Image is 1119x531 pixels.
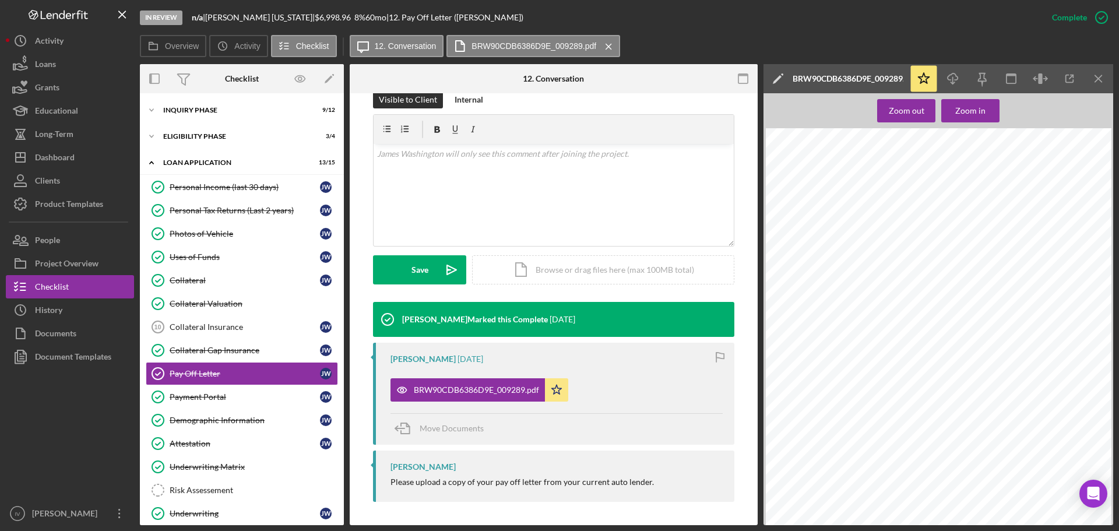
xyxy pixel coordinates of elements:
[146,385,338,409] a: Payment PortalJW
[6,275,134,298] button: Checklist
[6,345,134,368] button: Document Templates
[170,369,320,378] div: Pay Off Letter
[6,228,134,252] button: People
[390,378,568,402] button: BRW90CDB6386D9E_009289.pdf
[877,99,935,122] button: Zoom out
[35,146,75,172] div: Dashboard
[365,13,386,22] div: 60 mo
[414,385,539,395] div: BRW90CDB6386D9E_009289.pdf
[271,35,337,57] button: Checklist
[170,206,320,215] div: Personal Tax Returns (Last 2 years)
[373,255,466,284] button: Save
[163,107,306,114] div: Inquiry Phase
[29,502,105,528] div: [PERSON_NAME]
[6,122,134,146] button: Long-Term
[379,91,437,108] div: Visible to Client
[941,99,1000,122] button: Zoom in
[146,409,338,432] a: Demographic InformationJW
[320,228,332,240] div: J W
[455,91,483,108] div: Internal
[209,35,268,57] button: Activity
[6,192,134,216] button: Product Templates
[1052,6,1087,29] div: Complete
[320,508,332,519] div: J W
[170,299,337,308] div: Collateral Valuation
[6,502,134,525] button: IV[PERSON_NAME]
[35,169,60,195] div: Clients
[170,346,320,355] div: Collateral Gap Insurance
[170,252,320,262] div: Uses of Funds
[390,414,495,443] button: Move Documents
[35,76,59,102] div: Grants
[471,41,596,51] label: BRW90CDB6386D9E_009289.pdf
[320,344,332,356] div: J W
[170,486,337,495] div: Risk Assessement
[146,432,338,455] a: AttestationJW
[390,477,654,487] div: Please upload a copy of your pay off letter from your current auto lender.
[6,298,134,322] a: History
[170,229,320,238] div: Photos of Vehicle
[35,99,78,125] div: Educational
[35,345,111,371] div: Document Templates
[170,439,320,448] div: Attestation
[354,13,365,22] div: 8 %
[793,74,903,83] div: BRW90CDB6386D9E_009289.pdf
[6,146,134,169] a: Dashboard
[320,275,332,286] div: J W
[375,41,437,51] label: 12. Conversation
[320,391,332,403] div: J W
[163,159,306,166] div: Loan Application
[170,182,320,192] div: Personal Income (last 30 days)
[35,298,62,325] div: History
[165,41,199,51] label: Overview
[320,205,332,216] div: J W
[146,362,338,385] a: Pay Off LetterJW
[6,29,134,52] a: Activity
[170,509,320,518] div: Underwriting
[6,76,134,99] button: Grants
[6,52,134,76] button: Loans
[146,222,338,245] a: Photos of VehicleJW
[192,13,205,22] div: |
[314,159,335,166] div: 13 / 15
[320,438,332,449] div: J W
[35,52,56,79] div: Loans
[35,228,60,255] div: People
[146,175,338,199] a: Personal Income (last 30 days)JW
[373,91,443,108] button: Visible to Client
[35,252,98,278] div: Project Overview
[320,414,332,426] div: J W
[6,252,134,275] button: Project Overview
[170,416,320,425] div: Demographic Information
[35,275,69,301] div: Checklist
[146,199,338,222] a: Personal Tax Returns (Last 2 years)JW
[140,35,206,57] button: Overview
[170,462,337,472] div: Underwriting Matrix
[146,455,338,479] a: Underwriting Matrix
[350,35,444,57] button: 12. Conversation
[6,99,134,122] button: Educational
[205,13,315,22] div: [PERSON_NAME] [US_STATE] |
[163,133,306,140] div: Eligibility Phase
[523,74,584,83] div: 12. Conversation
[314,133,335,140] div: 3 / 4
[146,269,338,292] a: CollateralJW
[320,181,332,193] div: J W
[146,292,338,315] a: Collateral Valuation
[192,12,203,22] b: n/a
[15,511,20,517] text: IV
[314,107,335,114] div: 9 / 12
[320,251,332,263] div: J W
[411,255,428,284] div: Save
[146,339,338,362] a: Collateral Gap InsuranceJW
[6,169,134,192] button: Clients
[6,322,134,345] button: Documents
